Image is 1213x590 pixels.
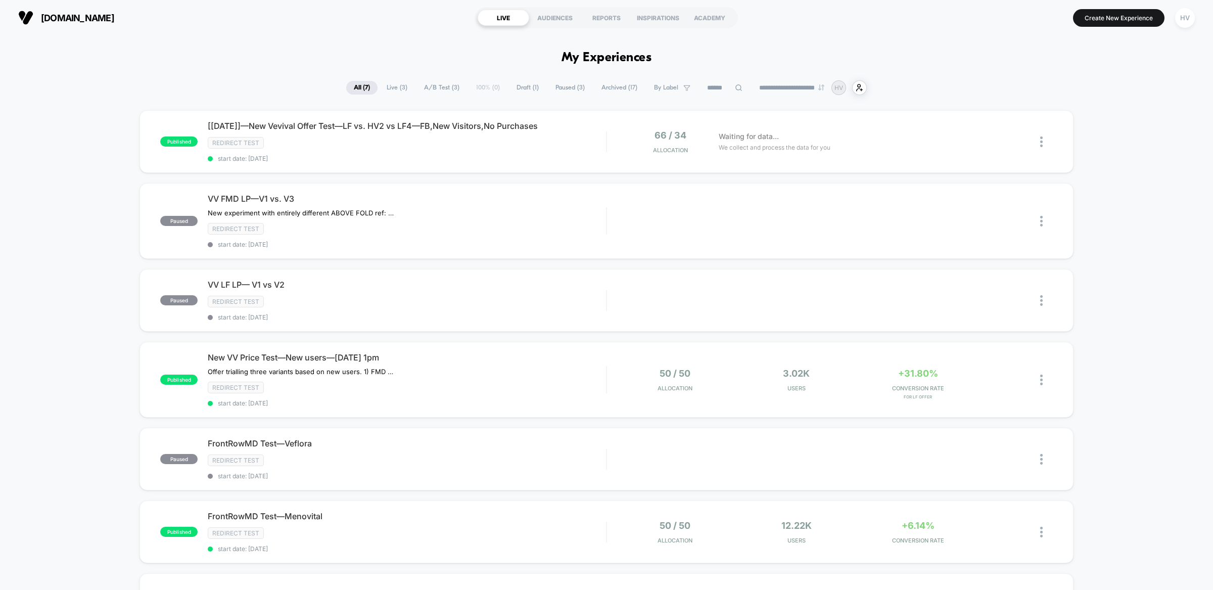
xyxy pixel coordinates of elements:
[160,137,198,147] span: published
[208,121,606,131] span: [[DATE]]—New Vevival Offer Test—LF vs. HV2 vs LF4—FB,New Visitors,No Purchases
[379,81,415,95] span: Live ( 3 )
[581,10,632,26] div: REPORTS
[208,313,606,321] span: start date: [DATE]
[208,511,606,521] span: FrontRowMD Test—Menovital
[208,399,606,407] span: start date: [DATE]
[208,455,264,466] span: Redirect Test
[1040,137,1043,147] img: close
[834,84,843,92] p: HV
[902,520,935,531] span: +6.14%
[818,84,824,90] img: end
[1040,527,1043,537] img: close
[416,81,467,95] span: A/B Test ( 3 )
[208,280,606,290] span: VV LF LP— V1 vs V2
[208,438,606,448] span: FrontRowMD Test—Veflora
[1040,295,1043,306] img: close
[208,223,264,235] span: Redirect Test
[1073,9,1164,27] button: Create New Experience
[594,81,645,95] span: Archived ( 17 )
[781,520,812,531] span: 12.22k
[738,537,855,544] span: Users
[719,143,830,152] span: We collect and process the data for you
[660,520,690,531] span: 50 / 50
[860,394,976,399] span: for LF Offer
[509,81,546,95] span: Draft ( 1 )
[548,81,592,95] span: Paused ( 3 )
[684,10,735,26] div: ACADEMY
[160,295,198,305] span: paused
[208,209,395,217] span: New experiment with entirely different ABOVE FOLD ref: Notion 'New LP Build - [DATE]' — Versus or...
[719,131,779,142] span: Waiting for data...
[632,10,684,26] div: INSPIRATIONS
[160,454,198,464] span: paused
[208,368,395,376] span: Offer trialling three variants based on new users. 1) FMD (existing product with FrontrowMD badge...
[562,51,652,65] h1: My Experiences
[160,216,198,226] span: paused
[208,155,606,162] span: start date: [DATE]
[738,385,855,392] span: Users
[41,13,114,23] span: [DOMAIN_NAME]
[898,368,938,379] span: +31.80%
[208,527,264,539] span: Redirect Test
[208,296,264,307] span: Redirect Test
[860,537,976,544] span: CONVERSION RATE
[654,84,678,92] span: By Label
[18,10,33,25] img: Visually logo
[860,385,976,392] span: CONVERSION RATE
[208,472,606,480] span: start date: [DATE]
[160,527,198,537] span: published
[15,10,117,26] button: [DOMAIN_NAME]
[660,368,690,379] span: 50 / 50
[208,382,264,393] span: Redirect Test
[1040,216,1043,226] img: close
[655,130,686,141] span: 66 / 34
[529,10,581,26] div: AUDIENCES
[1172,8,1198,28] button: HV
[658,385,692,392] span: Allocation
[208,352,606,362] span: New VV Price Test—New users—[DATE] 1pm
[208,194,606,204] span: VV FMD LP—V1 vs. V3
[346,81,378,95] span: All ( 7 )
[1040,454,1043,465] img: close
[783,368,810,379] span: 3.02k
[208,241,606,248] span: start date: [DATE]
[1040,375,1043,385] img: close
[653,147,688,154] span: Allocation
[1175,8,1195,28] div: HV
[478,10,529,26] div: LIVE
[160,375,198,385] span: published
[208,137,264,149] span: Redirect Test
[658,537,692,544] span: Allocation
[208,545,606,553] span: start date: [DATE]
